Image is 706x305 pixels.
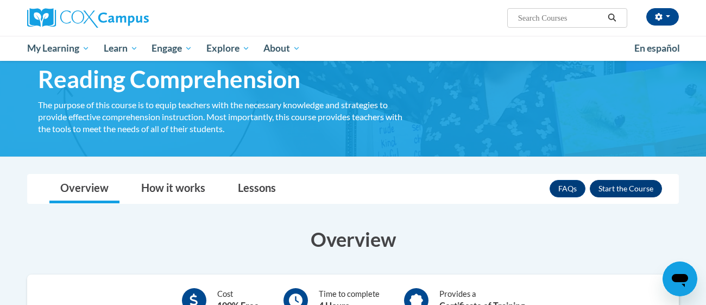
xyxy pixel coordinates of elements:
h3: Overview [27,226,679,253]
a: About [257,36,308,61]
a: Engage [144,36,199,61]
span: About [263,42,300,55]
a: En español [627,37,687,60]
a: Explore [199,36,257,61]
a: Lessons [227,175,287,203]
div: Main menu [11,36,695,61]
span: Explore [206,42,250,55]
a: Learn [97,36,145,61]
a: How it works [130,175,216,203]
a: FAQs [550,180,585,197]
iframe: Button to launch messaging window [663,262,697,296]
img: Cox Campus [27,8,149,28]
span: My Learning [27,42,90,55]
input: Search Courses [517,11,604,24]
span: Learn [104,42,138,55]
button: Search [604,11,620,24]
button: Account Settings [646,8,679,26]
div: The purpose of this course is to equip teachers with the necessary knowledge and strategies to pr... [38,99,413,135]
span: Reading Comprehension [38,65,300,94]
a: Cox Campus [27,8,234,28]
a: Overview [49,175,119,203]
button: Enroll [590,180,662,197]
a: My Learning [20,36,97,61]
span: En español [634,42,680,54]
span: Engage [152,42,192,55]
